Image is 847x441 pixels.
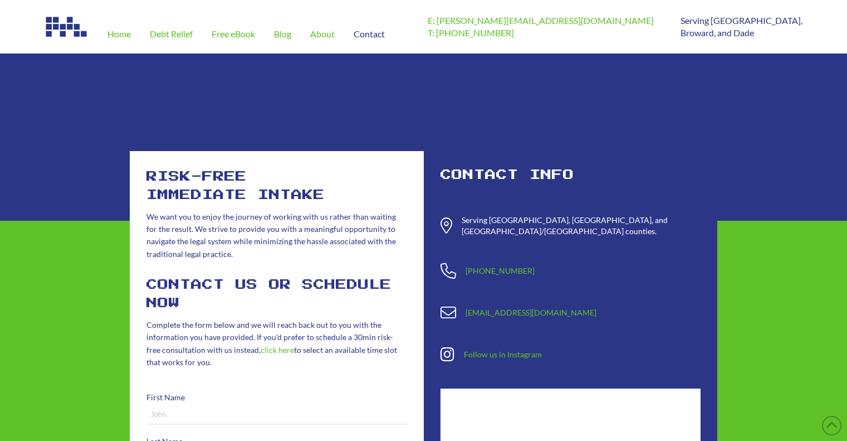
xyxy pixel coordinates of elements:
[146,391,407,404] label: First Name
[440,168,701,183] h2: Contact Info
[146,212,396,259] span: We want you to enjoy the journey of working with us rather than waiting for the result. We strive...
[462,215,701,236] div: Serving [GEOGRAPHIC_DATA], [GEOGRAPHIC_DATA], and [GEOGRAPHIC_DATA]/[GEOGRAPHIC_DATA] counties.
[354,30,385,38] span: Contact
[428,15,654,26] a: E: [PERSON_NAME][EMAIL_ADDRESS][DOMAIN_NAME]
[45,14,89,39] img: Image
[146,319,407,369] p: Complete the form below and we will reach back out to you with the information you have provided....
[146,168,407,205] h2: risk-free immediate intake
[202,14,265,54] a: Free eBook
[466,266,535,275] a: [PHONE_NUMBER]
[822,416,841,435] a: Back to Top
[428,27,514,38] a: T: [PHONE_NUMBER]
[150,30,193,38] span: Debt Relief
[265,14,301,54] a: Blog
[310,30,335,38] span: About
[344,14,394,54] a: Contact
[140,14,202,54] a: Debt Relief
[274,30,291,38] span: Blog
[212,30,255,38] span: Free eBook
[466,308,596,317] a: [EMAIL_ADDRESS][DOMAIN_NAME]
[464,350,542,359] a: Follow us in Instagram
[98,14,140,54] a: Home
[680,14,802,40] p: Serving [GEOGRAPHIC_DATA], Broward, and Dade
[146,405,407,424] input: John
[301,14,344,54] a: About
[146,276,407,313] h2: Contact Us or Schedule Now
[107,30,131,38] span: Home
[261,345,294,355] a: click here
